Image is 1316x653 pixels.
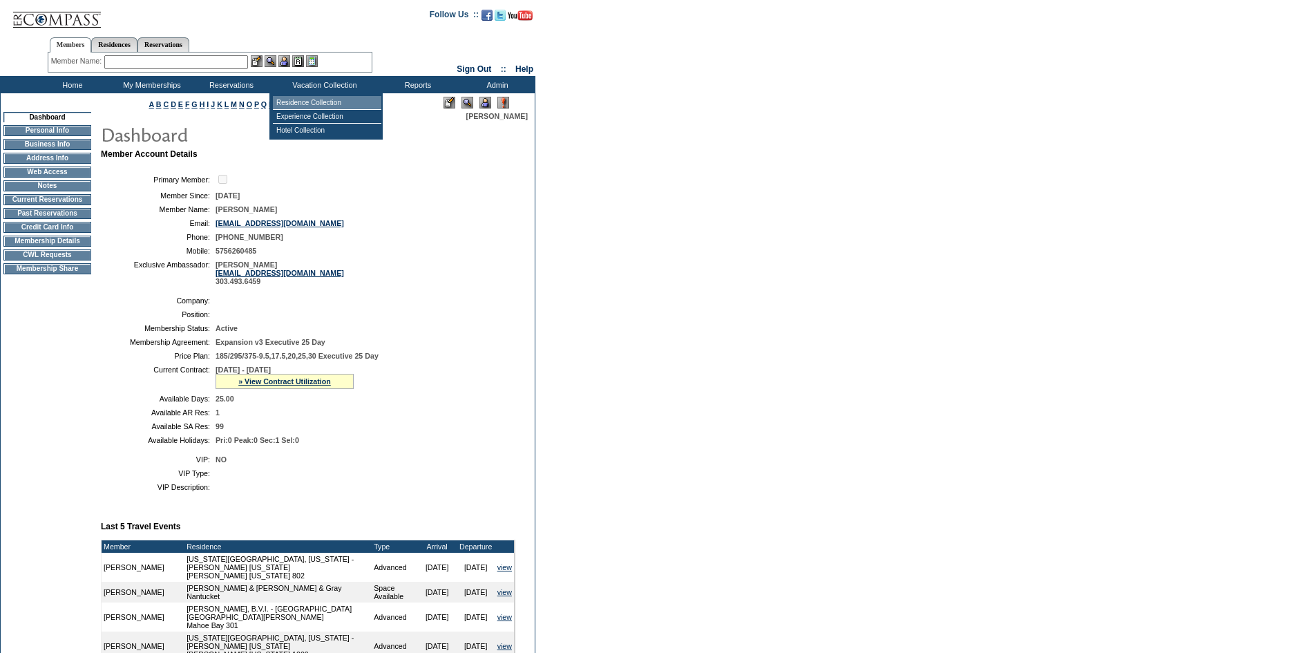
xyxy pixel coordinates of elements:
[372,553,417,582] td: Advanced
[372,540,417,553] td: Type
[515,64,533,74] a: Help
[457,64,491,74] a: Sign Out
[216,395,234,403] span: 25.00
[497,613,512,621] a: view
[184,540,372,553] td: Residence
[265,55,276,67] img: View
[306,55,318,67] img: b_calculator.gif
[156,100,162,108] a: B
[497,97,509,108] img: Log Concern/Member Elevation
[106,436,210,444] td: Available Holidays:
[3,263,91,274] td: Membership Share
[3,153,91,164] td: Address Info
[3,208,91,219] td: Past Reservations
[216,205,277,214] span: [PERSON_NAME]
[497,642,512,650] a: view
[216,324,238,332] span: Active
[239,100,245,108] a: N
[461,97,473,108] img: View Mode
[149,100,154,108] a: A
[31,76,111,93] td: Home
[216,269,344,277] a: [EMAIL_ADDRESS][DOMAIN_NAME]
[191,100,197,108] a: G
[3,249,91,261] td: CWL Requests
[444,97,455,108] img: Edit Mode
[163,100,169,108] a: C
[216,436,299,444] span: Pri:0 Peak:0 Sec:1 Sel:0
[508,10,533,21] img: Subscribe to our YouTube Channel
[184,582,372,603] td: [PERSON_NAME] & [PERSON_NAME] & Gray Nantucket
[106,205,210,214] td: Member Name:
[216,352,379,360] span: 185/295/375-9.5,17.5,20,25,30 Executive 25 Day
[273,96,381,110] td: Residence Collection
[106,247,210,255] td: Mobile:
[171,100,176,108] a: D
[106,408,210,417] td: Available AR Res:
[106,422,210,430] td: Available SA Res:
[495,10,506,21] img: Follow us on Twitter
[216,408,220,417] span: 1
[106,352,210,360] td: Price Plan:
[185,100,190,108] a: F
[457,603,495,632] td: [DATE]
[261,100,267,108] a: Q
[278,55,290,67] img: Impersonate
[418,553,457,582] td: [DATE]
[216,422,224,430] span: 99
[216,233,283,241] span: [PHONE_NUMBER]
[269,76,376,93] td: Vacation Collection
[216,261,344,285] span: [PERSON_NAME] 303.493.6459
[372,603,417,632] td: Advanced
[247,100,252,108] a: O
[238,377,331,386] a: » View Contract Utilization
[106,261,210,285] td: Exclusive Ambassador:
[106,296,210,305] td: Company:
[457,582,495,603] td: [DATE]
[501,64,506,74] span: ::
[466,112,528,120] span: [PERSON_NAME]
[231,100,237,108] a: M
[106,233,210,241] td: Phone:
[211,100,215,108] a: J
[106,395,210,403] td: Available Days:
[3,125,91,136] td: Personal Info
[481,10,493,21] img: Become our fan on Facebook
[91,37,137,52] a: Residences
[216,366,271,374] span: [DATE] - [DATE]
[3,180,91,191] td: Notes
[3,112,91,122] td: Dashboard
[273,124,381,137] td: Hotel Collection
[254,100,259,108] a: P
[106,469,210,477] td: VIP Type:
[111,76,190,93] td: My Memberships
[457,540,495,553] td: Departure
[372,582,417,603] td: Space Available
[3,167,91,178] td: Web Access
[3,222,91,233] td: Credit Card Info
[106,455,210,464] td: VIP:
[102,553,184,582] td: [PERSON_NAME]
[497,588,512,596] a: view
[50,37,92,53] a: Members
[225,100,229,108] a: L
[418,582,457,603] td: [DATE]
[100,120,376,148] img: pgTtlDashboard.gif
[184,553,372,582] td: [US_STATE][GEOGRAPHIC_DATA], [US_STATE] - [PERSON_NAME] [US_STATE] [PERSON_NAME] [US_STATE] 802
[200,100,205,108] a: H
[430,8,479,25] td: Follow Us ::
[273,110,381,124] td: Experience Collection
[508,14,533,22] a: Subscribe to our YouTube Channel
[190,76,269,93] td: Reservations
[106,173,210,186] td: Primary Member:
[216,219,344,227] a: [EMAIL_ADDRESS][DOMAIN_NAME]
[495,14,506,22] a: Follow us on Twitter
[106,338,210,346] td: Membership Agreement:
[497,563,512,571] a: view
[137,37,189,52] a: Reservations
[3,236,91,247] td: Membership Details
[479,97,491,108] img: Impersonate
[481,14,493,22] a: Become our fan on Facebook
[51,55,104,67] div: Member Name:
[216,191,240,200] span: [DATE]
[217,100,222,108] a: K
